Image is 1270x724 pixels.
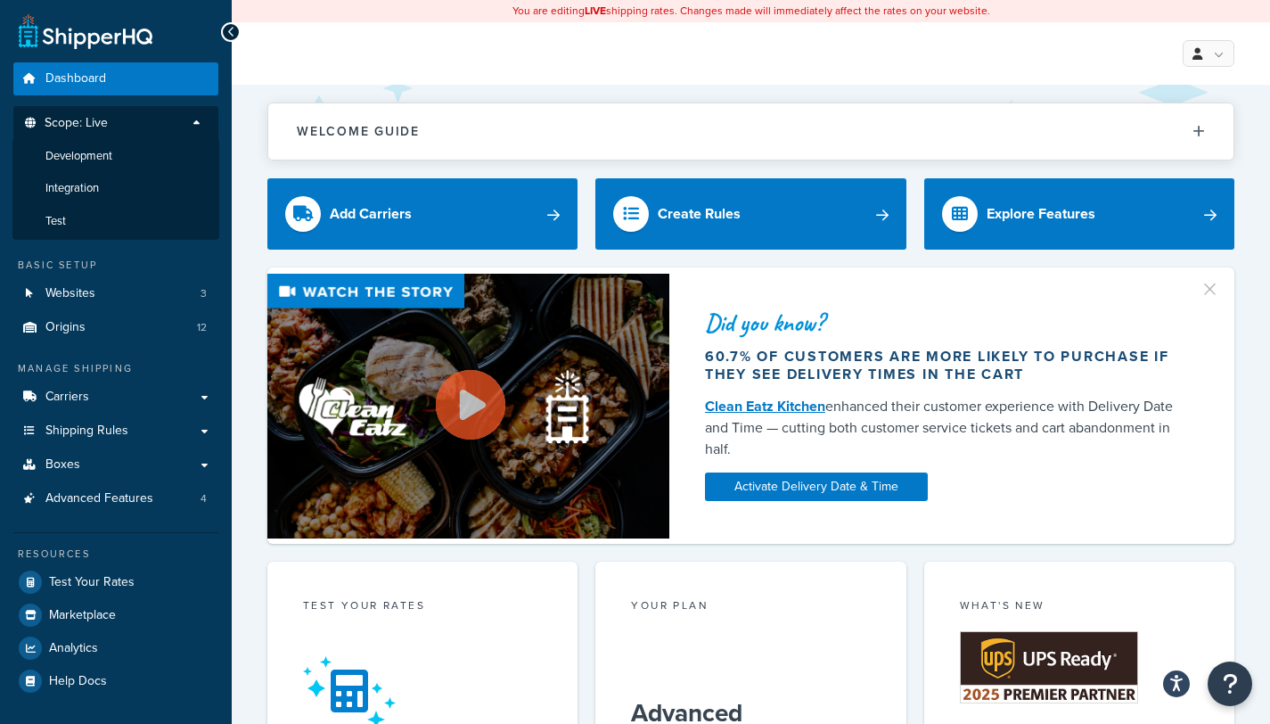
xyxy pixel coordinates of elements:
a: Marketplace [13,599,218,631]
a: Dashboard [13,62,218,95]
a: Advanced Features4 [13,482,218,515]
div: Your Plan [631,597,870,618]
a: Shipping Rules [13,415,218,448]
div: enhanced their customer experience with Delivery Date and Time — cutting both customer service ti... [705,396,1192,460]
div: 60.7% of customers are more likely to purchase if they see delivery times in the cart [705,348,1192,383]
div: Did you know? [705,310,1192,335]
li: Test [12,205,219,238]
span: Shipping Rules [45,424,128,439]
span: 12 [197,320,207,335]
span: Development [45,149,112,164]
h2: Welcome Guide [297,125,420,138]
div: Add Carriers [330,202,412,226]
a: Activate Delivery Date & Time [705,473,928,501]
span: Boxes [45,457,80,473]
div: Resources [13,547,218,562]
a: Add Carriers [267,178,578,250]
span: 4 [201,491,207,506]
a: Clean Eatz Kitchen [705,396,825,416]
img: Video thumbnail [267,274,669,539]
a: Boxes [13,448,218,481]
a: Help Docs [13,665,218,697]
li: Websites [13,277,218,310]
a: Test Your Rates [13,566,218,598]
button: Open Resource Center [1208,662,1252,706]
div: Create Rules [658,202,741,226]
li: Advanced Features [13,482,218,515]
li: Development [12,140,219,173]
span: Origins [45,320,86,335]
a: Create Rules [595,178,905,250]
span: Dashboard [45,71,106,86]
span: Analytics [49,641,98,656]
a: Origins12 [13,311,218,344]
span: Help Docs [49,674,107,689]
a: Analytics [13,632,218,664]
a: Carriers [13,381,218,414]
a: Explore Features [924,178,1234,250]
span: Test Your Rates [49,575,135,590]
span: Websites [45,286,95,301]
li: Integration [12,172,219,205]
span: Test [45,214,66,229]
a: Websites3 [13,277,218,310]
li: Origins [13,311,218,344]
span: Scope: Live [45,116,108,131]
span: Marketplace [49,608,116,623]
span: Advanced Features [45,491,153,506]
div: Basic Setup [13,258,218,273]
b: LIVE [585,3,606,19]
span: 3 [201,286,207,301]
div: Explore Features [987,202,1095,226]
span: Carriers [45,390,89,405]
button: Welcome Guide [268,103,1233,160]
div: Manage Shipping [13,361,218,376]
span: Integration [45,181,99,196]
div: What's New [960,597,1199,618]
div: Test your rates [303,597,542,618]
